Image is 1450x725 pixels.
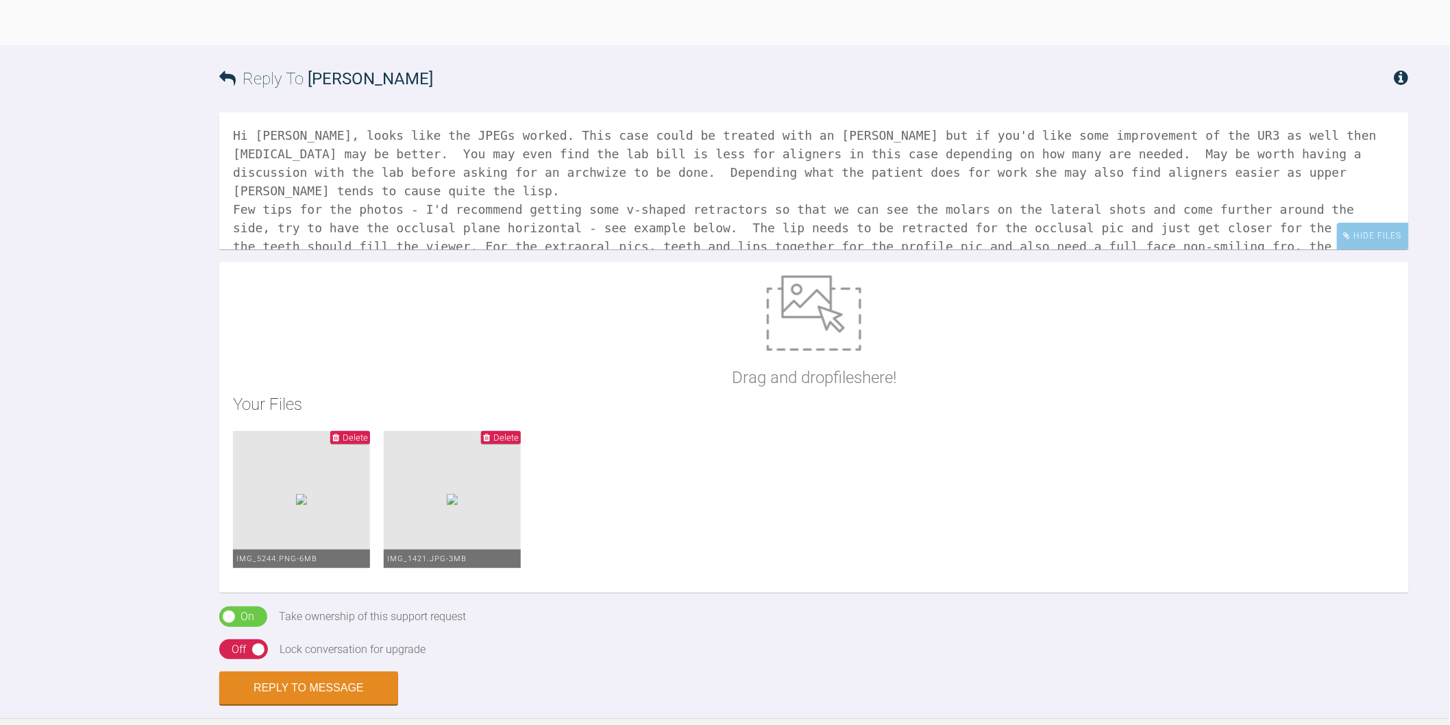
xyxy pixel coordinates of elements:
[493,432,519,443] span: Delete
[343,432,368,443] span: Delete
[236,554,317,563] span: IMG_5244.png - 6MB
[1337,223,1409,249] div: Hide Files
[296,494,307,505] img: 31c8f334-c2ad-44d2-84c7-356abee77df5
[219,66,433,92] h3: Reply To
[232,641,246,659] div: Off
[280,641,426,659] div: Lock conversation for upgrade
[241,608,255,626] div: On
[233,391,1395,417] h2: Your Files
[732,365,896,391] p: Drag and drop files here!
[308,69,433,88] span: [PERSON_NAME]
[447,494,458,505] img: 6319bde1-8f83-4b49-87bf-a4beeb4fd835
[280,608,467,626] div: Take ownership of this support request
[219,672,398,704] button: Reply to Message
[219,112,1409,249] textarea: Hi [PERSON_NAME], looks like the JPEGs worked. This case could be treated with an [PERSON_NAME] b...
[387,554,467,563] span: IMG_1421.JPG - 3MB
